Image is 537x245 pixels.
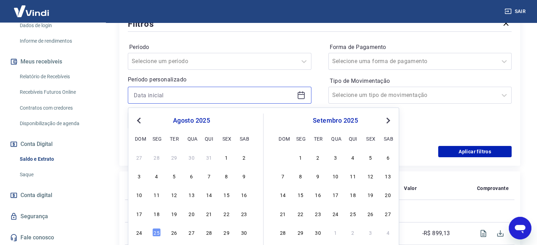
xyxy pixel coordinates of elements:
[134,116,249,125] div: agosto 2025
[366,209,375,218] div: Choose sexta-feira, 26 de setembro de 2025
[366,172,375,180] div: Choose sexta-feira, 12 de setembro de 2025
[170,228,178,237] div: Choose terça-feira, 26 de agosto de 2025
[366,228,375,237] div: Choose sexta-feira, 3 de outubro de 2025
[170,172,178,180] div: Choose terça-feira, 5 de agosto de 2025
[17,152,97,166] a: Saldo e Extrato
[128,75,311,84] p: Período personalizado
[8,209,97,224] a: Segurança
[366,153,375,161] div: Choose sexta-feira, 5 de setembro de 2025
[240,153,248,161] div: Choose sábado, 2 de agosto de 2025
[314,209,322,218] div: Choose terça-feira, 23 de setembro de 2025
[331,134,340,143] div: qua
[503,5,529,18] button: Sair
[330,43,511,51] label: Forma de Pagamento
[384,209,392,218] div: Choose sábado, 27 de setembro de 2025
[222,228,231,237] div: Choose sexta-feira, 29 de agosto de 2025
[17,85,97,99] a: Recebíveis Futuros Online
[349,190,357,199] div: Choose quinta-feira, 18 de setembro de 2025
[314,228,322,237] div: Choose terça-feira, 30 de setembro de 2025
[296,153,305,161] div: Choose segunda-feira, 1 de setembro de 2025
[222,172,231,180] div: Choose sexta-feira, 8 de agosto de 2025
[205,153,213,161] div: Choose quinta-feira, 31 de julho de 2025
[296,209,305,218] div: Choose segunda-feira, 22 de setembro de 2025
[279,209,287,218] div: Choose domingo, 21 de setembro de 2025
[205,134,213,143] div: qui
[366,134,375,143] div: sex
[135,172,143,180] div: Choose domingo, 3 de agosto de 2025
[477,185,509,192] p: Comprovante
[187,228,196,237] div: Choose quarta-feira, 27 de agosto de 2025
[187,190,196,199] div: Choose quarta-feira, 13 de agosto de 2025
[314,190,322,199] div: Choose terça-feira, 16 de setembro de 2025
[129,43,310,51] label: Período
[349,209,357,218] div: Choose quinta-feira, 25 de setembro de 2025
[20,190,52,200] span: Conta digital
[475,225,492,242] span: Visualizar
[153,228,161,237] div: Choose segunda-feira, 25 de agosto de 2025
[296,172,305,180] div: Choose segunda-feira, 8 de setembro de 2025
[331,190,340,199] div: Choose quarta-feira, 17 de setembro de 2025
[349,228,357,237] div: Choose quinta-feira, 2 de outubro de 2025
[170,209,178,218] div: Choose terça-feira, 19 de agosto de 2025
[331,153,340,161] div: Choose quarta-feira, 3 de setembro de 2025
[17,101,97,115] a: Contratos com credores
[205,228,213,237] div: Choose quinta-feira, 28 de agosto de 2025
[384,190,392,199] div: Choose sábado, 20 de setembro de 2025
[384,172,392,180] div: Choose sábado, 13 de setembro de 2025
[8,54,97,69] button: Meus recebíveis
[279,153,287,161] div: Choose domingo, 31 de agosto de 2025
[17,69,97,84] a: Relatório de Recebíveis
[314,153,322,161] div: Choose terça-feira, 2 de setembro de 2025
[135,228,143,237] div: Choose domingo, 24 de agosto de 2025
[384,228,392,237] div: Choose sábado, 4 de outubro de 2025
[296,134,305,143] div: seg
[240,228,248,237] div: Choose sábado, 30 de agosto de 2025
[349,153,357,161] div: Choose quinta-feira, 4 de setembro de 2025
[17,34,97,48] a: Informe de rendimentos
[296,228,305,237] div: Choose segunda-feira, 29 de setembro de 2025
[279,134,287,143] div: dom
[314,134,322,143] div: ter
[240,172,248,180] div: Choose sábado, 9 de agosto de 2025
[314,172,322,180] div: Choose terça-feira, 9 de setembro de 2025
[240,190,248,199] div: Choose sábado, 16 de agosto de 2025
[278,152,393,237] div: month 2025-09
[279,172,287,180] div: Choose domingo, 7 de setembro de 2025
[331,228,340,237] div: Choose quarta-feira, 1 de outubro de 2025
[404,185,417,192] p: Valor
[153,172,161,180] div: Choose segunda-feira, 4 de agosto de 2025
[279,228,287,237] div: Choose domingo, 28 de setembro de 2025
[153,190,161,199] div: Choose segunda-feira, 11 de agosto de 2025
[134,90,294,100] input: Data inicial
[240,134,248,143] div: sab
[205,172,213,180] div: Choose quinta-feira, 7 de agosto de 2025
[187,209,196,218] div: Choose quarta-feira, 20 de agosto de 2025
[349,134,357,143] div: qui
[135,153,143,161] div: Choose domingo, 27 de julho de 2025
[187,134,196,143] div: qua
[8,188,97,203] a: Conta digital
[170,134,178,143] div: ter
[331,209,340,218] div: Choose quarta-feira, 24 de setembro de 2025
[153,209,161,218] div: Choose segunda-feira, 18 de agosto de 2025
[128,18,154,30] h5: Filtros
[17,18,97,33] a: Dados de login
[170,153,178,161] div: Choose terça-feira, 29 de julho de 2025
[205,209,213,218] div: Choose quinta-feira, 21 de agosto de 2025
[8,0,54,22] img: Vindi
[222,153,231,161] div: Choose sexta-feira, 1 de agosto de 2025
[384,153,392,161] div: Choose sábado, 6 de setembro de 2025
[296,190,305,199] div: Choose segunda-feira, 15 de setembro de 2025
[222,134,231,143] div: sex
[8,136,97,152] button: Conta Digital
[222,190,231,199] div: Choose sexta-feira, 15 de agosto de 2025
[330,77,511,85] label: Tipo de Movimentação
[384,134,392,143] div: sab
[17,116,97,131] a: Disponibilização de agenda
[509,217,531,239] iframe: Botão para abrir a janela de mensagens, conversa em andamento
[153,134,161,143] div: seg
[384,116,392,125] button: Next Month
[187,172,196,180] div: Choose quarta-feira, 6 de agosto de 2025
[366,190,375,199] div: Choose sexta-feira, 19 de setembro de 2025
[222,209,231,218] div: Choose sexta-feira, 22 de agosto de 2025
